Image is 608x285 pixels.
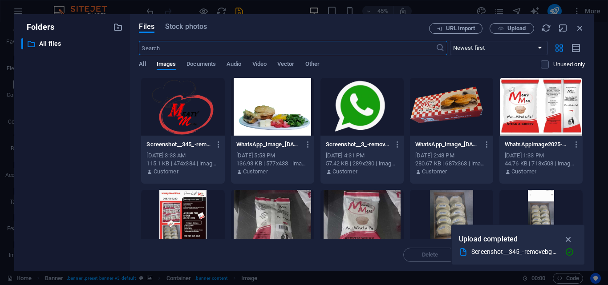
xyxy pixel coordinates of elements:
div: Screenshot__345_-removebg-preview.png [471,247,558,257]
p: Customer [154,168,178,176]
span: Vector [277,59,295,71]
div: [DATE] 3:33 AM [146,152,219,160]
div: [DATE] 1:33 PM [505,152,577,160]
i: Reload [541,23,551,33]
div: [DATE] 4:31 PM [326,152,398,160]
p: Screenshot__3_-removebg-preview-cQNIQvUyQBHK60dBtDMKpg.png [326,140,390,149]
p: All files [39,39,107,49]
p: Folders [21,21,54,33]
span: Upload [507,26,526,31]
p: Displays only files that are not in use on the website. Files added during this session can still... [553,60,585,68]
button: Upload [490,23,534,34]
span: Files [139,21,154,32]
button: URL import [429,23,482,34]
div: 57.42 KB | 289x280 | image/png [326,160,398,168]
p: Customer [422,168,447,176]
p: Customer [511,168,536,176]
span: Stock photos [165,21,207,32]
p: WhatsAppImage2025-08-14at2.17.28PM1-jZU5QyZLV8Zcs5KICnMyIA.jpeg [505,140,569,149]
input: Search [139,41,435,55]
p: Customer [243,168,268,176]
p: Upload completed [459,233,518,245]
i: Create new folder [113,22,123,32]
span: Images [157,59,176,71]
div: ​ [21,38,23,49]
div: 136.93 KB | 577x433 | image/png [236,160,309,168]
span: Documents [186,59,216,71]
div: 115.1 KB | 474x384 | image/png [146,160,219,168]
p: WhatsApp_Image_2025-08-04_at_10.08.09_AM-removebg-preview-e0CbDPP4j4zW2gR4iPhc7g-VZDWxvYVvjSKPBjA... [236,140,301,149]
div: 280.67 KB | 687x363 | image/png [415,160,488,168]
span: Audio [227,59,241,71]
div: [DATE] 2:48 PM [415,152,488,160]
p: WhatsApp_Image_2025-08-19_at_14.45.51_92b2812e-removebg-preview-rrbRrHli7-v0VrO5gjRRyw.png [415,140,480,149]
span: All [139,59,146,71]
div: [DATE] 5:58 PM [236,152,309,160]
i: Minimize [558,23,568,33]
i: Close [575,23,585,33]
p: Screenshot__345_-removebg-preview-pkrF4Gta8Vm7XOyYW2-RFg.png [146,140,211,149]
span: Video [252,59,267,71]
span: URL import [446,26,475,31]
span: Other [305,59,320,71]
p: Customer [332,168,357,176]
div: 44.76 KB | 718x508 | image/jpeg [505,160,577,168]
